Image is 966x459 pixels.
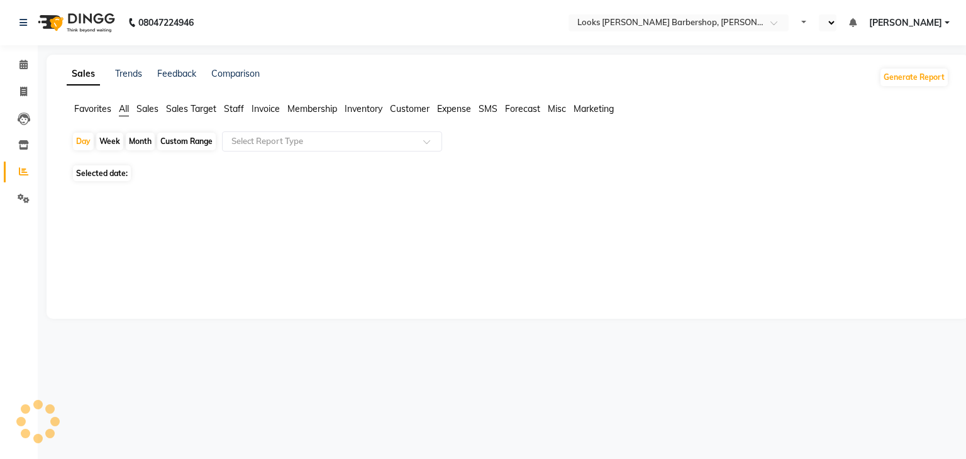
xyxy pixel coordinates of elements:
[32,5,118,40] img: logo
[287,103,337,114] span: Membership
[73,165,131,181] span: Selected date:
[211,68,260,79] a: Comparison
[252,103,280,114] span: Invoice
[390,103,430,114] span: Customer
[157,68,196,79] a: Feedback
[138,5,194,40] b: 08047224946
[119,103,129,114] span: All
[157,133,216,150] div: Custom Range
[880,69,948,86] button: Generate Report
[345,103,382,114] span: Inventory
[115,68,142,79] a: Trends
[96,133,123,150] div: Week
[74,103,111,114] span: Favorites
[869,16,942,30] span: [PERSON_NAME]
[73,133,94,150] div: Day
[479,103,497,114] span: SMS
[136,103,158,114] span: Sales
[126,133,155,150] div: Month
[224,103,244,114] span: Staff
[437,103,471,114] span: Expense
[166,103,216,114] span: Sales Target
[574,103,614,114] span: Marketing
[67,63,100,86] a: Sales
[505,103,540,114] span: Forecast
[548,103,566,114] span: Misc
